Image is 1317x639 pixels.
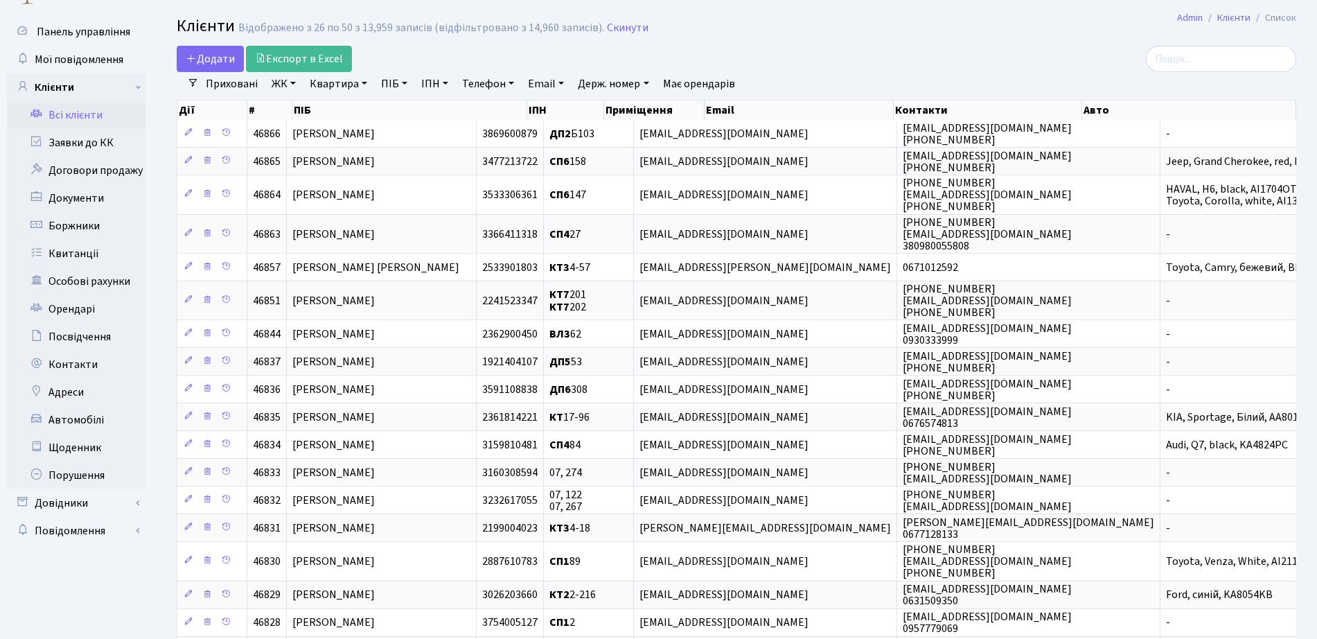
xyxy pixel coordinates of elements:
span: [EMAIL_ADDRESS][DOMAIN_NAME] [PHONE_NUMBER] [903,121,1072,148]
span: [EMAIL_ADDRESS][DOMAIN_NAME] [639,554,808,569]
span: - [1166,520,1170,536]
th: ПІБ [292,100,527,120]
a: Admin [1177,10,1203,25]
a: ЖК [266,72,301,96]
span: [PERSON_NAME] [292,437,375,453]
a: Документи [7,184,145,212]
span: 3754005127 [482,615,538,631]
span: [PHONE_NUMBER] [EMAIL_ADDRESS][DOMAIN_NAME] [PHONE_NUMBER] [903,542,1072,581]
span: 46857 [253,260,281,275]
a: Email [522,72,569,96]
span: Мої повідомлення [35,52,123,67]
span: 2887610783 [482,554,538,569]
span: 2241523347 [482,293,538,308]
a: Приховані [200,72,263,96]
span: 3232617055 [482,493,538,508]
span: - [1166,293,1170,308]
span: [EMAIL_ADDRESS][DOMAIN_NAME] [PHONE_NUMBER] [903,376,1072,403]
span: 308 [549,382,587,397]
span: [EMAIL_ADDRESS][PERSON_NAME][DOMAIN_NAME] [639,260,891,275]
span: [PERSON_NAME] [292,554,375,569]
span: 89 [549,554,581,569]
span: 2 [549,615,575,631]
span: [EMAIL_ADDRESS][DOMAIN_NAME] [PHONE_NUMBER] [903,432,1072,459]
span: [EMAIL_ADDRESS][DOMAIN_NAME] [639,126,808,141]
span: [EMAIL_ADDRESS][DOMAIN_NAME] 0930333999 [903,321,1072,348]
b: СП1 [549,554,569,569]
span: 3591108838 [482,382,538,397]
span: 1921404107 [482,354,538,369]
a: Телефон [457,72,520,96]
span: 46833 [253,465,281,480]
span: Audi, Q7, black, KA4824PC [1166,437,1288,453]
b: КТ7 [549,299,569,315]
a: Клієнти [1217,10,1250,25]
span: 46851 [253,293,281,308]
a: Додати [177,46,244,72]
b: КТ3 [549,260,569,275]
span: [PERSON_NAME] [292,588,375,603]
span: 2-216 [549,588,596,603]
span: [PHONE_NUMBER] [EMAIL_ADDRESS][DOMAIN_NAME] [PHONE_NUMBER] [903,281,1072,320]
span: 147 [549,187,586,202]
span: [EMAIL_ADDRESS][DOMAIN_NAME] [639,615,808,631]
a: Договори продажу [7,157,145,184]
span: 46828 [253,615,281,631]
span: [PERSON_NAME] [292,465,375,480]
a: Держ. номер [572,72,654,96]
a: Квитанції [7,240,145,268]
span: 46830 [253,554,281,569]
span: [PERSON_NAME] [292,410,375,425]
span: - [1166,493,1170,508]
span: [PERSON_NAME] [292,227,375,242]
span: - [1166,615,1170,631]
span: 2533901803 [482,260,538,275]
a: Посвідчення [7,323,145,351]
span: [PERSON_NAME][EMAIL_ADDRESS][DOMAIN_NAME] [639,520,891,536]
span: - [1166,465,1170,480]
span: [PHONE_NUMBER] [EMAIL_ADDRESS][DOMAIN_NAME] [903,487,1072,514]
span: 53 [549,354,582,369]
span: [EMAIL_ADDRESS][DOMAIN_NAME] 0957779069 [903,609,1072,636]
a: Довідники [7,489,145,517]
input: Пошук... [1146,46,1296,72]
a: Порушення [7,462,145,489]
span: 46866 [253,126,281,141]
span: [PERSON_NAME] [292,615,375,631]
span: [EMAIL_ADDRESS][DOMAIN_NAME] [PHONE_NUMBER] [903,148,1072,175]
b: ДП5 [549,354,571,369]
span: 3366411318 [482,227,538,242]
span: 46832 [253,493,281,508]
span: [EMAIL_ADDRESS][DOMAIN_NAME] 0676574813 [903,404,1072,431]
a: Особові рахунки [7,268,145,295]
span: 2362900450 [482,326,538,342]
span: [PERSON_NAME] [292,326,375,342]
a: Щоденник [7,434,145,462]
span: [EMAIL_ADDRESS][DOMAIN_NAME] [639,465,808,480]
span: 46837 [253,354,281,369]
b: ДП2 [549,126,571,141]
span: [EMAIL_ADDRESS][DOMAIN_NAME] 0631509350 [903,581,1072,609]
b: СП6 [549,187,569,202]
b: КТ [549,410,563,425]
a: Контакти [7,351,145,378]
b: СП6 [549,154,569,169]
span: 84 [549,437,581,453]
span: 17-96 [549,410,590,425]
a: Адреси [7,378,145,406]
b: КТ2 [549,588,569,603]
span: - [1166,382,1170,397]
span: Ford, синій, KA8054KB [1166,588,1273,603]
span: [EMAIL_ADDRESS][DOMAIN_NAME] [639,354,808,369]
span: Б103 [549,126,594,141]
span: 27 [549,227,581,242]
span: [EMAIL_ADDRESS][DOMAIN_NAME] [639,326,808,342]
span: [PERSON_NAME] [292,293,375,308]
span: [PERSON_NAME][EMAIL_ADDRESS][DOMAIN_NAME] 0677128133 [903,515,1154,542]
span: [EMAIL_ADDRESS][DOMAIN_NAME] [639,493,808,508]
span: 46844 [253,326,281,342]
span: - [1166,326,1170,342]
span: [PHONE_NUMBER] [EMAIL_ADDRESS][DOMAIN_NAME] 380980055808 [903,215,1072,254]
a: Квартира [304,72,373,96]
a: Експорт в Excel [246,46,352,72]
